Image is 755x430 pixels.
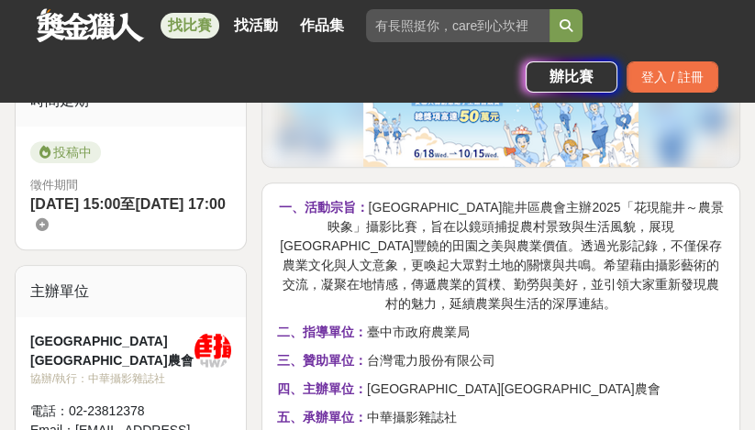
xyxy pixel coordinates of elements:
[227,13,285,39] a: 找活動
[277,325,367,339] strong: 二、指導單位：
[293,13,351,39] a: 作品集
[30,196,120,212] span: [DATE] 15:00
[526,61,617,93] a: 辦比賽
[16,266,246,317] div: 主辦單位
[120,196,135,212] span: 至
[277,410,367,424] strong: 五、承辦單位：
[30,178,78,192] span: 徵件期間
[279,200,369,215] strong: 一、活動宗旨：
[30,332,194,370] div: [GEOGRAPHIC_DATA][GEOGRAPHIC_DATA]農會
[277,198,725,314] p: [GEOGRAPHIC_DATA]龍井區農會主辦2025「花現龍井～農景映象」攝影比賽，旨在以鏡頭捕捉農村景致與生活風貌，展現[GEOGRAPHIC_DATA]豐饒的田園之美與農業價值。透過光影...
[363,75,638,167] img: 386af5bf-fbe2-4d43-ae68-517df2b56ae5.png
[30,402,194,421] div: 電話： 02-23812378
[277,353,367,368] strong: 三、贊助單位：
[277,351,725,370] p: 台灣電力股份有限公司
[161,13,219,39] a: 找比賽
[30,370,194,387] div: 協辦/執行： 中華攝影雜誌社
[135,196,225,212] span: [DATE] 17:00
[277,323,725,342] p: 臺中市政府農業局
[366,9,550,42] input: 有長照挺你，care到心坎裡！青春出手，拍出照顧 影音徵件活動
[277,380,725,399] p: [GEOGRAPHIC_DATA][GEOGRAPHIC_DATA]農會
[627,61,718,93] div: 登入 / 註冊
[30,141,101,163] span: 投稿中
[277,408,725,427] p: 中華攝影雜誌社
[277,381,367,396] strong: 四、主辦單位：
